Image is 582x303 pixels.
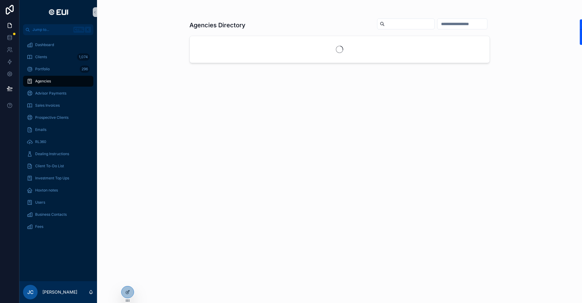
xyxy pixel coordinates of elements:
div: 296 [80,65,90,73]
p: [PERSON_NAME] [42,289,77,295]
span: Emails [35,127,46,132]
a: Sales Invoices [23,100,93,111]
span: Investment Top Ups [35,176,69,181]
a: RL360 [23,136,93,147]
span: K [85,27,90,32]
span: Ctrl [73,27,84,33]
div: 1,074 [77,53,90,61]
a: Portfolio296 [23,64,93,75]
span: Dashboard [35,42,54,47]
span: Dealing Instructions [35,151,69,156]
a: Dashboard [23,39,93,50]
span: Business Contacts [35,212,67,217]
a: Emails [23,124,93,135]
a: Advisor Payments [23,88,93,99]
span: Hoxton notes [35,188,58,193]
a: Investment Top Ups [23,173,93,184]
span: Sales Invoices [35,103,60,108]
span: Prospective Clients [35,115,69,120]
a: Client To-Do List [23,161,93,171]
button: Jump to...CtrlK [23,24,93,35]
span: Agencies [35,79,51,84]
a: Agencies [23,76,93,87]
span: Advisor Payments [35,91,66,96]
div: scrollable content [19,35,97,240]
span: Client To-Do List [35,164,64,168]
a: Dealing Instructions [23,148,93,159]
span: Users [35,200,45,205]
span: RL360 [35,139,46,144]
a: Clients1,074 [23,52,93,62]
a: Hoxton notes [23,185,93,196]
h1: Agencies Directory [189,21,246,29]
span: Fees [35,224,43,229]
img: App logo [46,7,70,17]
a: Users [23,197,93,208]
a: Business Contacts [23,209,93,220]
span: Jump to... [32,27,71,32]
a: Prospective Clients [23,112,93,123]
span: JC [27,288,34,296]
span: Clients [35,55,47,59]
span: Portfolio [35,67,50,72]
a: Fees [23,221,93,232]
